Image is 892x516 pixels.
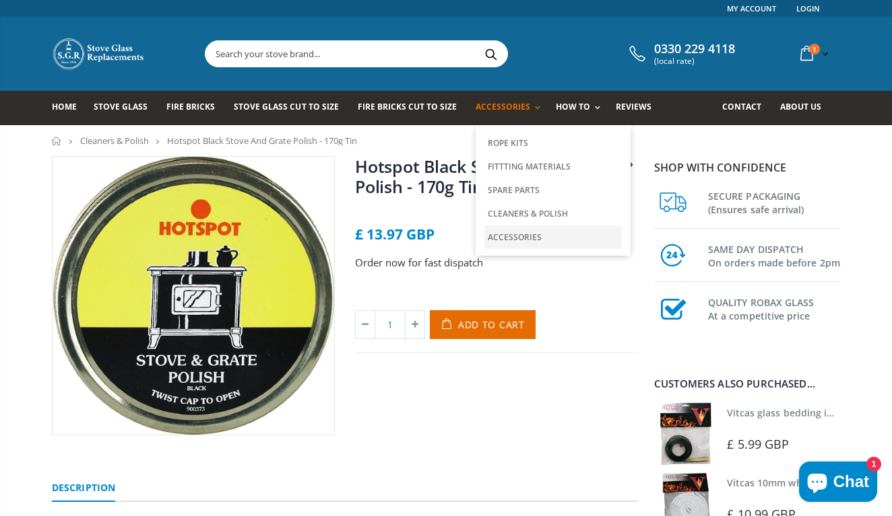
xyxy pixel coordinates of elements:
[722,91,771,125] a: Contact
[484,202,622,225] a: Cleaners & Polish
[167,135,357,147] span: Hotspot Black Stove And Grate Polish - 170g Tin
[795,40,831,67] a: 1
[476,91,547,125] a: Accessories
[556,101,590,112] span: How To
[234,91,348,125] a: Stove Glass Cut To Size
[654,57,735,66] span: (local rate)
[626,42,735,66] a: 0330 229 4118 (local rate)
[358,101,457,112] span: Fire Bricks Cut To Size
[52,475,115,502] a: Description
[484,132,622,155] a: Rope Kits
[476,101,530,112] span: Accessories
[708,293,840,323] h3: QUALITY ROBAX GLASS At a competitive price
[654,42,735,57] span: 0330 229 4118
[53,157,334,435] img: Hotspotblackstoveandgratepolishtin_800x_crop_center.webp
[458,318,525,331] span: Add to Cart
[52,137,62,145] a: Home
[358,91,467,125] a: Fire Bricks Cut To Size
[94,101,148,112] span: Stove Glass
[616,91,662,125] a: Reviews
[166,101,215,112] span: Fire Bricks
[795,462,881,505] inbox-online-store-chat: Shopify online store chat
[616,101,651,112] span: Reviews
[654,402,717,465] img: Vitcas stove glass bedding in tape
[94,91,158,125] a: Stove Glass
[727,436,789,452] span: £ 5.99 GBP
[722,101,761,112] span: Contact
[52,37,146,71] img: Stove Glass Replacement
[430,310,536,339] button: Add to Cart
[484,178,622,202] a: Spare Parts
[355,225,435,244] span: £ 13.97 GBP
[52,101,77,112] span: Home
[780,101,821,112] span: About us
[205,41,658,67] input: Search your stove brand...
[708,187,840,217] h3: SECURE PACKAGING (Ensures safe arrival)
[484,225,622,249] a: Accessories
[556,91,607,125] a: How To
[654,159,840,176] p: Shop with confidence
[476,41,506,67] button: Search
[809,44,820,54] span: 1
[708,240,840,270] h3: SAME DAY DISPATCH On orders made before 2pm
[80,135,149,147] a: Cleaners & Polish
[355,255,638,270] p: Order now for fast dispatch
[166,91,225,125] a: Fire Bricks
[234,101,338,112] span: Stove Glass Cut To Size
[355,155,601,198] a: Hotspot Black Stove And Grate Polish - 170g Tin
[484,155,622,178] a: Fittting Materials
[654,379,840,389] div: Customers also purchased...
[780,91,831,125] a: About us
[52,91,87,125] a: Home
